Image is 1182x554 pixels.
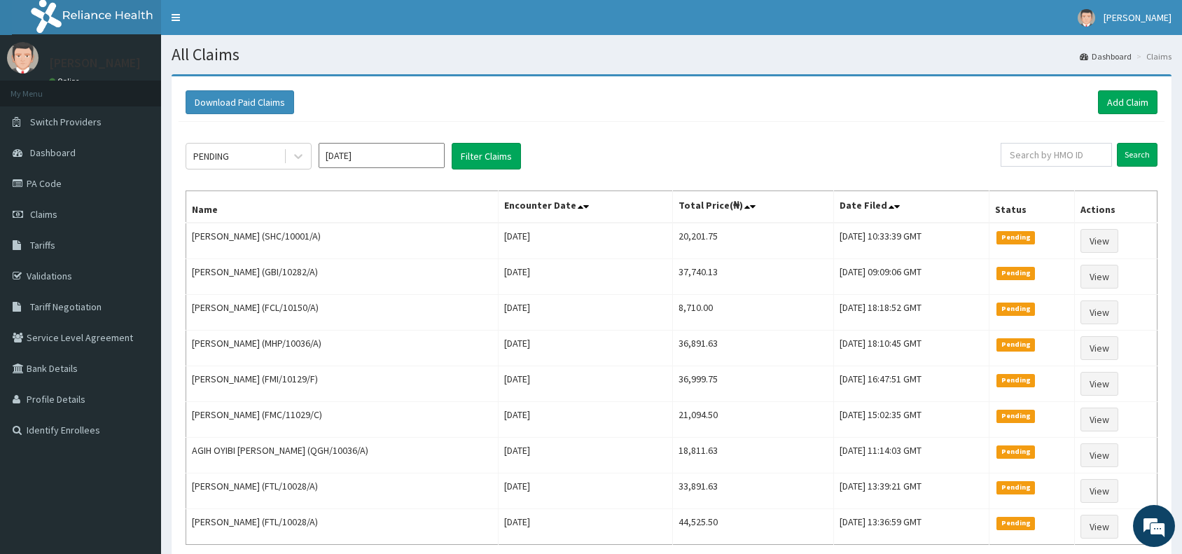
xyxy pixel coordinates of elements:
td: [PERSON_NAME] (GBI/10282/A) [186,259,499,295]
th: Date Filed [834,191,989,223]
td: [PERSON_NAME] (FTL/10028/A) [186,509,499,545]
td: [DATE] [498,295,672,331]
button: Filter Claims [452,143,521,169]
th: Name [186,191,499,223]
th: Status [989,191,1075,223]
td: [DATE] [498,223,672,259]
td: [DATE] 15:02:35 GMT [834,402,989,438]
a: View [1080,408,1118,431]
th: Actions [1075,191,1157,223]
td: [DATE] [498,509,672,545]
td: AGIH OYIBI [PERSON_NAME] (QGH/10036/A) [186,438,499,473]
td: [PERSON_NAME] (MHP/10036/A) [186,331,499,366]
td: [DATE] 18:10:45 GMT [834,331,989,366]
span: Pending [996,231,1035,244]
th: Total Price(₦) [672,191,833,223]
td: 44,525.50 [672,509,833,545]
span: Pending [996,303,1035,315]
td: [DATE] 11:14:03 GMT [834,438,989,473]
td: [DATE] [498,402,672,438]
td: 8,710.00 [672,295,833,331]
span: [PERSON_NAME] [1104,11,1171,24]
input: Search [1117,143,1157,167]
span: Pending [996,517,1035,529]
td: [DATE] 10:33:39 GMT [834,223,989,259]
h1: All Claims [172,46,1171,64]
span: Pending [996,481,1035,494]
td: [DATE] 16:47:51 GMT [834,366,989,402]
span: Tariff Negotiation [30,300,102,313]
td: 20,201.75 [672,223,833,259]
input: Select Month and Year [319,143,445,168]
span: Dashboard [30,146,76,159]
td: [PERSON_NAME] (SHC/10001/A) [186,223,499,259]
a: View [1080,300,1118,324]
td: [PERSON_NAME] (FTL/10028/A) [186,473,499,509]
a: View [1080,229,1118,253]
a: View [1080,372,1118,396]
td: [DATE] 09:09:06 GMT [834,259,989,295]
td: 36,891.63 [672,331,833,366]
span: Claims [30,208,57,221]
td: 21,094.50 [672,402,833,438]
td: [DATE] [498,438,672,473]
td: [DATE] [498,366,672,402]
span: Pending [996,410,1035,422]
img: User Image [1078,9,1095,27]
th: Encounter Date [498,191,672,223]
td: 36,999.75 [672,366,833,402]
a: Dashboard [1080,50,1132,62]
img: User Image [7,42,39,74]
button: Download Paid Claims [186,90,294,114]
td: [PERSON_NAME] (FMI/10129/F) [186,366,499,402]
span: Tariffs [30,239,55,251]
td: [DATE] [498,331,672,366]
td: 33,891.63 [672,473,833,509]
td: [DATE] [498,473,672,509]
span: Switch Providers [30,116,102,128]
span: Pending [996,374,1035,387]
input: Search by HMO ID [1001,143,1112,167]
p: [PERSON_NAME] [49,57,141,69]
span: Pending [996,267,1035,279]
li: Claims [1133,50,1171,62]
td: [PERSON_NAME] (FMC/11029/C) [186,402,499,438]
td: 37,740.13 [672,259,833,295]
td: [DATE] [498,259,672,295]
td: [DATE] 18:18:52 GMT [834,295,989,331]
a: View [1080,515,1118,539]
span: Pending [996,338,1035,351]
td: 18,811.63 [672,438,833,473]
a: View [1080,443,1118,467]
a: View [1080,336,1118,360]
a: Online [49,76,83,86]
a: View [1080,265,1118,289]
td: [PERSON_NAME] (FCL/10150/A) [186,295,499,331]
a: View [1080,479,1118,503]
td: [DATE] 13:39:21 GMT [834,473,989,509]
a: Add Claim [1098,90,1157,114]
span: Pending [996,445,1035,458]
td: [DATE] 13:36:59 GMT [834,509,989,545]
div: PENDING [193,149,229,163]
